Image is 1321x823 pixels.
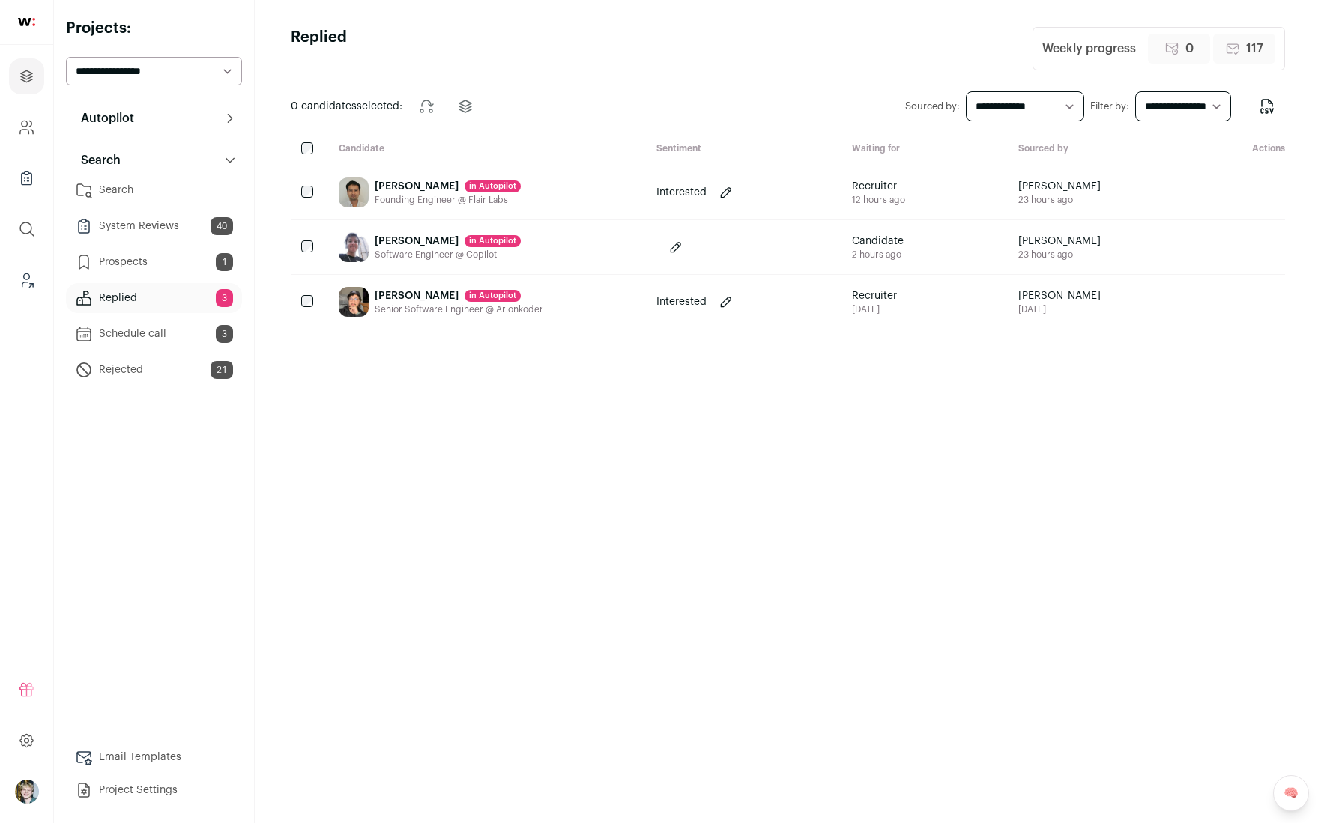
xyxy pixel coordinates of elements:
img: 7035b8e568ad93e5feb7a7e17e42825582e29726c5b6e374bf498edb0ccfb3ff [339,232,369,262]
div: Candidate [327,142,644,157]
a: Schedule call3 [66,319,242,349]
a: Company and ATS Settings [9,109,44,145]
label: Sourced by: [905,100,960,112]
span: 21 [211,361,233,379]
a: System Reviews40 [66,211,242,241]
span: 3 [216,289,233,307]
a: Project Settings [66,775,242,805]
h2: Projects: [66,18,242,39]
span: [DATE] [1018,303,1101,315]
a: Leads (Backoffice) [9,262,44,298]
button: Autopilot [66,103,242,133]
button: Open dropdown [15,780,39,804]
span: selected: [291,99,402,114]
a: Company Lists [9,160,44,196]
div: in Autopilot [465,290,521,302]
div: Founding Engineer @ Flair Labs [375,194,521,206]
div: 2 hours ago [852,249,904,261]
label: Filter by: [1090,100,1129,112]
span: Recruiter [852,288,897,303]
p: Interested [656,294,707,309]
div: [PERSON_NAME] [375,234,521,249]
a: Email Templates [66,742,242,772]
div: in Autopilot [465,235,521,247]
span: Candidate [852,234,904,249]
div: Sourced by [1006,142,1202,157]
img: 5a53e1ef6cab5c15984d8eacb26482cc254469e0d3b80b16ef87fcf473354832.jpg [339,177,369,207]
span: 23 hours ago [1018,249,1101,261]
span: Recruiter [852,179,905,194]
img: wellfound-shorthand-0d5821cbd27db2630d0214b213865d53afaa358527fdda9d0ea32b1df1b89c2c.svg [18,18,35,26]
button: Search [66,145,242,175]
div: in Autopilot [465,180,521,192]
div: Sentiment [644,142,841,157]
div: [PERSON_NAME] [375,288,543,303]
div: Software Engineer @ Copilot [375,249,521,261]
span: 0 [1185,40,1194,58]
img: 6494470-medium_jpg [15,780,39,804]
a: 🧠 [1273,775,1309,811]
div: [DATE] [852,303,897,315]
div: Senior Software Engineer @ Arionkoder [375,303,543,315]
span: 0 candidates [291,101,357,112]
p: Autopilot [72,109,134,127]
a: Prospects1 [66,247,242,277]
span: [PERSON_NAME] [1018,288,1101,303]
div: Actions [1201,142,1285,157]
span: 40 [211,217,233,235]
button: Export to CSV [1249,88,1285,124]
a: Rejected21 [66,355,242,385]
img: dd783289d28e7d36dacdc9b3906afd547ada61678ef20b319b6a7674a675288f.jpg [339,287,369,317]
span: [PERSON_NAME] [1018,179,1101,194]
span: 3 [216,325,233,343]
a: Projects [9,58,44,94]
div: Waiting for [840,142,1006,157]
a: Search [66,175,242,205]
h1: Replied [291,27,347,70]
a: Replied3 [66,283,242,313]
span: 1 [216,253,233,271]
p: Interested [656,185,707,200]
p: Search [72,151,121,169]
span: [PERSON_NAME] [1018,234,1101,249]
div: [PERSON_NAME] [375,179,521,194]
div: Weekly progress [1042,40,1136,58]
span: 23 hours ago [1018,194,1101,206]
div: 12 hours ago [852,194,905,206]
span: 117 [1246,40,1263,58]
